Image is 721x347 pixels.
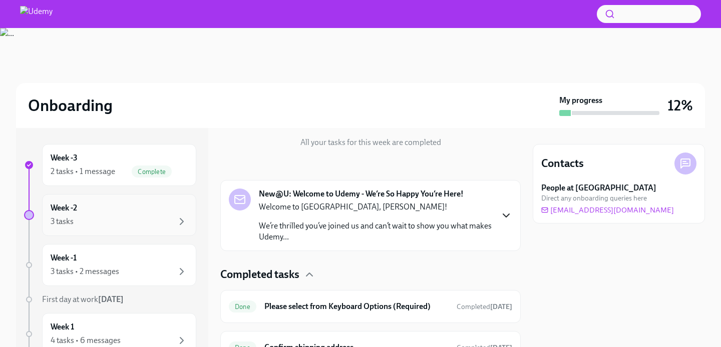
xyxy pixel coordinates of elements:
[541,156,584,171] h4: Contacts
[51,202,77,213] h6: Week -2
[541,182,656,193] strong: People at [GEOGRAPHIC_DATA]
[457,302,512,311] span: September 15th, 2025 16:29
[541,193,647,203] span: Direct any onboarding queries here
[51,321,74,332] h6: Week 1
[24,244,196,286] a: Week -13 tasks • 2 messages
[132,168,172,175] span: Complete
[300,137,441,148] p: All your tasks for this week are completed
[42,294,124,304] span: First day at work
[24,144,196,186] a: Week -32 tasks • 1 messageComplete
[98,294,124,304] strong: [DATE]
[51,216,74,227] div: 3 tasks
[259,201,492,212] p: Welcome to [GEOGRAPHIC_DATA], [PERSON_NAME]!
[229,298,512,314] a: DonePlease select from Keyboard Options (Required)Completed[DATE]
[51,335,121,346] div: 4 tasks • 6 messages
[51,252,77,263] h6: Week -1
[457,302,512,311] span: Completed
[259,220,492,242] p: We’re thrilled you’ve joined us and can’t wait to show you what makes Udemy...
[220,267,299,282] h4: Completed tasks
[51,266,119,277] div: 3 tasks • 2 messages
[667,96,693,114] h3: 12%
[28,95,113,115] h2: Onboarding
[20,6,53,22] img: Udemy
[229,303,256,310] span: Done
[259,188,464,199] strong: New@U: Welcome to Udemy - We’re So Happy You’re Here!
[541,205,674,215] a: [EMAIL_ADDRESS][DOMAIN_NAME]
[24,294,196,305] a: First day at work[DATE]
[559,95,602,106] strong: My progress
[264,301,449,312] h6: Please select from Keyboard Options (Required)
[51,166,115,177] div: 2 tasks • 1 message
[220,267,521,282] div: Completed tasks
[51,152,78,163] h6: Week -3
[24,194,196,236] a: Week -23 tasks
[490,302,512,311] strong: [DATE]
